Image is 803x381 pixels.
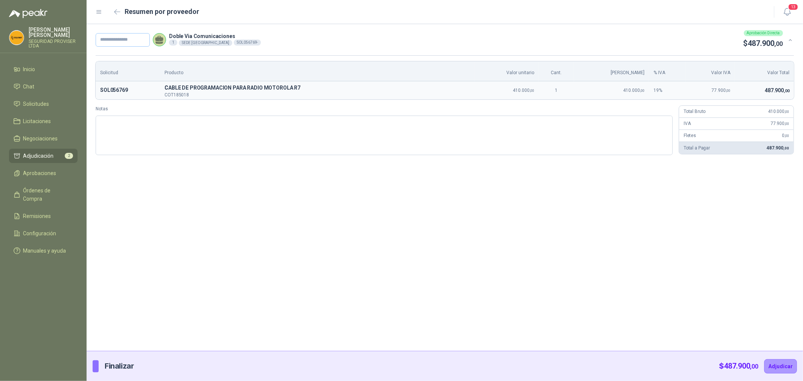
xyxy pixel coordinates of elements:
span: Chat [23,82,35,91]
span: ,00 [530,88,535,93]
div: 1 [169,40,177,46]
span: ,00 [775,40,783,47]
th: Producto [160,61,474,81]
span: 410.000 [513,88,535,93]
span: Remisiones [23,212,51,220]
a: Inicio [9,62,78,76]
span: Aprobaciones [23,169,56,177]
th: % IVA [649,61,685,81]
span: Inicio [23,65,35,73]
span: Negociaciones [23,134,58,143]
a: Manuales y ayuda [9,244,78,258]
th: Valor IVA [686,61,735,81]
p: $ [719,360,758,372]
button: Adjudicar [764,359,797,373]
span: 13 [788,3,798,11]
p: Doble Via Comunicaciones [169,34,261,39]
img: Logo peakr [9,9,47,18]
p: Total a Pagar [684,145,710,152]
td: 1 [539,81,574,99]
a: Chat [9,79,78,94]
span: Manuales y ayuda [23,247,66,255]
span: ,00 [726,88,730,93]
th: Cant. [539,61,574,81]
span: ,00 [783,146,789,150]
p: Total Bruto [684,108,705,115]
a: Adjudicación2 [9,149,78,163]
span: 410.000 [768,109,789,114]
div: SOL056769 - [234,40,261,46]
span: ,00 [785,122,789,126]
span: Configuración [23,229,56,238]
span: 487.900 [724,361,758,370]
a: Remisiones [9,209,78,223]
div: Aprobación Directa [744,30,783,36]
th: [PERSON_NAME] [574,61,649,81]
th: Valor unitario [474,61,539,81]
a: Órdenes de Compra [9,183,78,206]
span: Órdenes de Compra [23,186,70,203]
img: Company Logo [9,30,24,45]
span: Solicitudes [23,100,49,108]
span: ,00 [785,110,789,114]
span: ,00 [750,363,758,370]
span: 0 [782,133,789,138]
span: 2 [65,153,73,159]
div: SEDE [GEOGRAPHIC_DATA] [179,40,232,46]
span: Adjudicación [23,152,54,160]
th: Valor Total [735,61,794,81]
span: Licitaciones [23,117,51,125]
p: SOL056769 [100,86,155,95]
p: SEGURIDAD PROVISER LTDA [29,39,78,48]
a: Solicitudes [9,97,78,111]
span: ,00 [784,88,789,93]
span: 410.000 [623,88,645,93]
button: 13 [780,5,794,19]
span: CABLE DE PROGRAMACION PARA RADIO MOTOROLA R7 [165,84,470,93]
a: Configuración [9,226,78,241]
th: Solicitud [96,61,160,81]
label: Notas [96,105,673,113]
span: 487.900 [748,39,783,48]
a: Negociaciones [9,131,78,146]
a: Aprobaciones [9,166,78,180]
p: [PERSON_NAME] [PERSON_NAME] [29,27,78,38]
p: Fletes [684,132,696,139]
span: 487.900 [766,145,789,151]
span: ,00 [785,134,789,138]
p: $ [744,38,783,49]
td: 19 % [649,81,685,99]
p: Finalizar [105,360,134,372]
p: IVA [684,120,691,127]
span: 77.900 [712,88,730,93]
p: C [165,84,470,93]
p: COT185018 [165,93,470,97]
span: 77.900 [771,121,789,126]
h2: Resumen por proveedor [125,6,200,17]
a: Licitaciones [9,114,78,128]
span: ,00 [640,88,645,93]
span: 487.900 [765,87,789,93]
